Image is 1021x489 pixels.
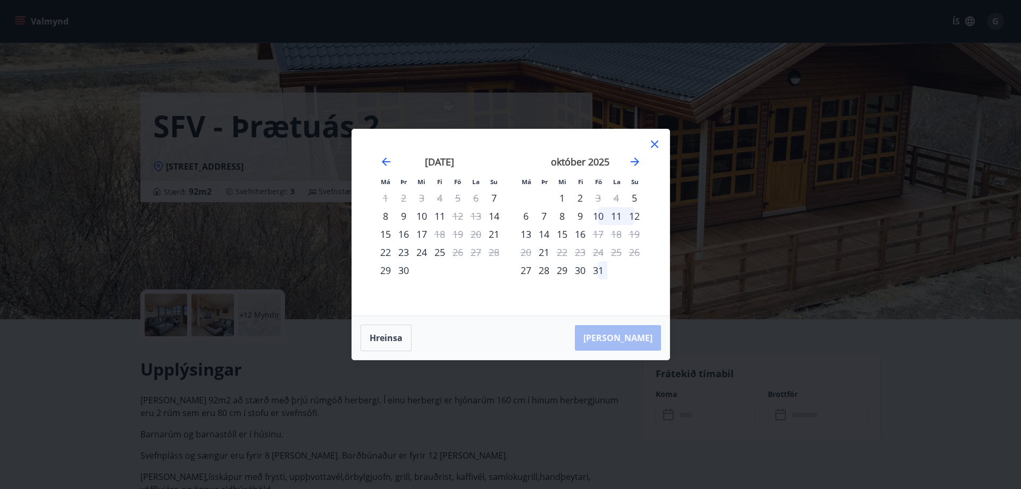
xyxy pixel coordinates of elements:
div: 22 [376,243,395,261]
div: 8 [553,207,571,225]
td: Not available. laugardagur, 25. október 2025 [607,243,625,261]
div: 29 [553,261,571,279]
td: Choose miðvikudagur, 10. september 2025 as your check-in date. It’s available. [413,207,431,225]
small: Fi [578,178,583,186]
small: Má [381,178,390,186]
td: Not available. föstudagur, 17. október 2025 [589,225,607,243]
td: Choose föstudagur, 10. október 2025 as your check-in date. It’s available. [589,207,607,225]
div: 13 [517,225,535,243]
td: Choose þriðjudagur, 21. október 2025 as your check-in date. It’s available. [535,243,553,261]
div: Aðeins útritun í boði [449,243,467,261]
div: 10 [413,207,431,225]
td: Choose miðvikudagur, 29. október 2025 as your check-in date. It’s available. [553,261,571,279]
div: 14 [535,225,553,243]
strong: [DATE] [425,155,454,168]
td: Choose sunnudagur, 5. október 2025 as your check-in date. It’s available. [625,189,643,207]
small: Fö [454,178,461,186]
td: Not available. miðvikudagur, 22. október 2025 [553,243,571,261]
td: Choose mánudagur, 29. september 2025 as your check-in date. It’s available. [376,261,395,279]
div: 16 [571,225,589,243]
div: 25 [431,243,449,261]
td: Choose miðvikudagur, 24. september 2025 as your check-in date. It’s available. [413,243,431,261]
small: Fi [437,178,442,186]
div: 15 [553,225,571,243]
div: 6 [517,207,535,225]
small: Má [522,178,531,186]
td: Not available. þriðjudagur, 2. september 2025 [395,189,413,207]
div: 24 [413,243,431,261]
div: 30 [571,261,589,279]
td: Not available. föstudagur, 26. september 2025 [449,243,467,261]
td: Not available. föstudagur, 24. október 2025 [589,243,607,261]
div: Aðeins innritun í boði [376,261,395,279]
td: Choose sunnudagur, 14. september 2025 as your check-in date. It’s available. [485,207,503,225]
td: Choose miðvikudagur, 1. október 2025 as your check-in date. It’s available. [553,189,571,207]
div: 31 [589,261,607,279]
div: Aðeins innritun í boði [485,207,503,225]
td: Choose miðvikudagur, 17. september 2025 as your check-in date. It’s available. [413,225,431,243]
div: 9 [571,207,589,225]
td: Not available. laugardagur, 20. september 2025 [467,225,485,243]
div: 8 [376,207,395,225]
div: Aðeins útritun í boði [431,225,449,243]
td: Not available. föstudagur, 5. september 2025 [449,189,467,207]
div: 15 [376,225,395,243]
div: 16 [395,225,413,243]
small: Su [631,178,639,186]
td: Choose þriðjudagur, 28. október 2025 as your check-in date. It’s available. [535,261,553,279]
div: 30 [395,261,413,279]
td: Not available. laugardagur, 18. október 2025 [607,225,625,243]
div: 7 [535,207,553,225]
td: Choose fimmtudagur, 9. október 2025 as your check-in date. It’s available. [571,207,589,225]
td: Not available. föstudagur, 3. október 2025 [589,189,607,207]
td: Choose þriðjudagur, 7. október 2025 as your check-in date. It’s available. [535,207,553,225]
td: Not available. sunnudagur, 19. október 2025 [625,225,643,243]
td: Choose þriðjudagur, 23. september 2025 as your check-in date. It’s available. [395,243,413,261]
td: Choose þriðjudagur, 9. september 2025 as your check-in date. It’s available. [395,207,413,225]
td: Choose laugardagur, 11. október 2025 as your check-in date. It’s available. [607,207,625,225]
small: Su [490,178,498,186]
td: Choose fimmtudagur, 2. október 2025 as your check-in date. It’s available. [571,189,589,207]
td: Choose mánudagur, 15. september 2025 as your check-in date. It’s available. [376,225,395,243]
small: Mi [558,178,566,186]
div: Aðeins útritun í boði [449,207,467,225]
td: Choose miðvikudagur, 8. október 2025 as your check-in date. It’s available. [553,207,571,225]
td: Not available. laugardagur, 4. október 2025 [607,189,625,207]
div: Aðeins innritun í boði [625,189,643,207]
td: Not available. fimmtudagur, 23. október 2025 [571,243,589,261]
div: 11 [607,207,625,225]
td: Not available. mánudagur, 20. október 2025 [517,243,535,261]
small: Mi [417,178,425,186]
td: Choose fimmtudagur, 30. október 2025 as your check-in date. It’s available. [571,261,589,279]
td: Not available. fimmtudagur, 18. september 2025 [431,225,449,243]
small: Fö [595,178,602,186]
td: Choose mánudagur, 8. september 2025 as your check-in date. It’s available. [376,207,395,225]
td: Choose sunnudagur, 12. október 2025 as your check-in date. It’s available. [625,207,643,225]
div: Move forward to switch to the next month. [629,155,641,168]
td: Choose fimmtudagur, 11. september 2025 as your check-in date. It’s available. [431,207,449,225]
div: 28 [535,261,553,279]
td: Choose fimmtudagur, 16. október 2025 as your check-in date. It’s available. [571,225,589,243]
div: 9 [395,207,413,225]
small: Þr [400,178,407,186]
small: Þr [541,178,548,186]
div: Calendar [365,142,657,303]
td: Choose sunnudagur, 21. september 2025 as your check-in date. It’s available. [485,225,503,243]
button: Hreinsa [361,325,412,351]
div: Move backward to switch to the previous month. [380,155,392,168]
td: Not available. laugardagur, 13. september 2025 [467,207,485,225]
div: 10 [589,207,607,225]
td: Not available. miðvikudagur, 3. september 2025 [413,189,431,207]
td: Choose mánudagur, 27. október 2025 as your check-in date. It’s available. [517,261,535,279]
div: 1 [553,189,571,207]
div: Aðeins innritun í boði [535,243,553,261]
td: Choose föstudagur, 31. október 2025 as your check-in date. It’s available. [589,261,607,279]
td: Choose sunnudagur, 7. september 2025 as your check-in date. It’s available. [485,189,503,207]
div: Aðeins útritun í boði [553,243,571,261]
td: Choose þriðjudagur, 30. september 2025 as your check-in date. It’s available. [395,261,413,279]
div: Aðeins útritun í boði [589,225,607,243]
div: 23 [395,243,413,261]
td: Not available. fimmtudagur, 4. september 2025 [431,189,449,207]
td: Choose miðvikudagur, 15. október 2025 as your check-in date. It’s available. [553,225,571,243]
small: La [613,178,621,186]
